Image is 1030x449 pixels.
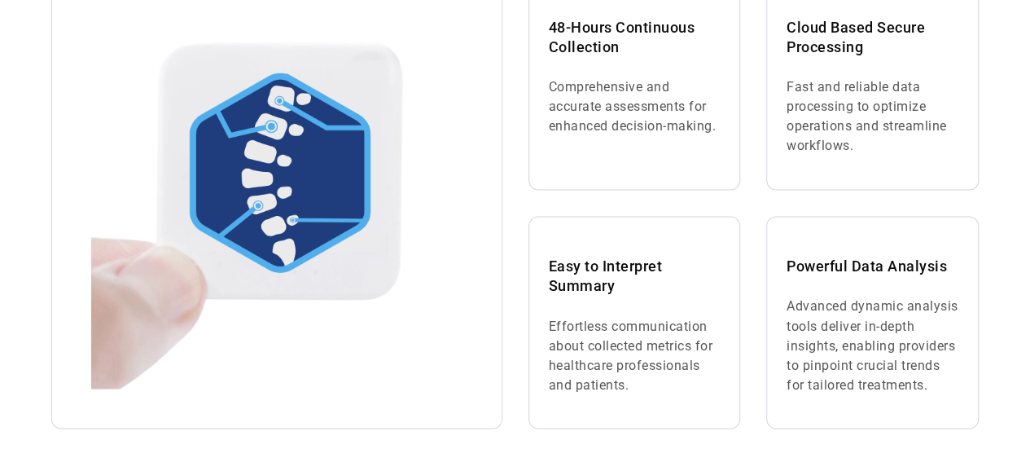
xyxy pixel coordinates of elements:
p: Advanced dynamic analysis tools deliver in-depth insights, enabling providers to pinpoint crucial... [787,297,958,394]
p: Effortless communication about collected metrics for healthcare professionals and patients. [549,316,721,394]
p: Comprehensive and accurate assessments for enhanced decision-making. [549,77,721,136]
h3: Powerful Data Analysis [787,257,958,276]
h3: 48-Hours Continuous Collection [549,18,721,57]
h3: Easy to Interpret Summary [549,257,721,296]
p: Fast and reliable data processing to optimize operations and streamline workflows. [787,77,958,156]
h3: Cloud Based Secure Processing [787,18,958,57]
